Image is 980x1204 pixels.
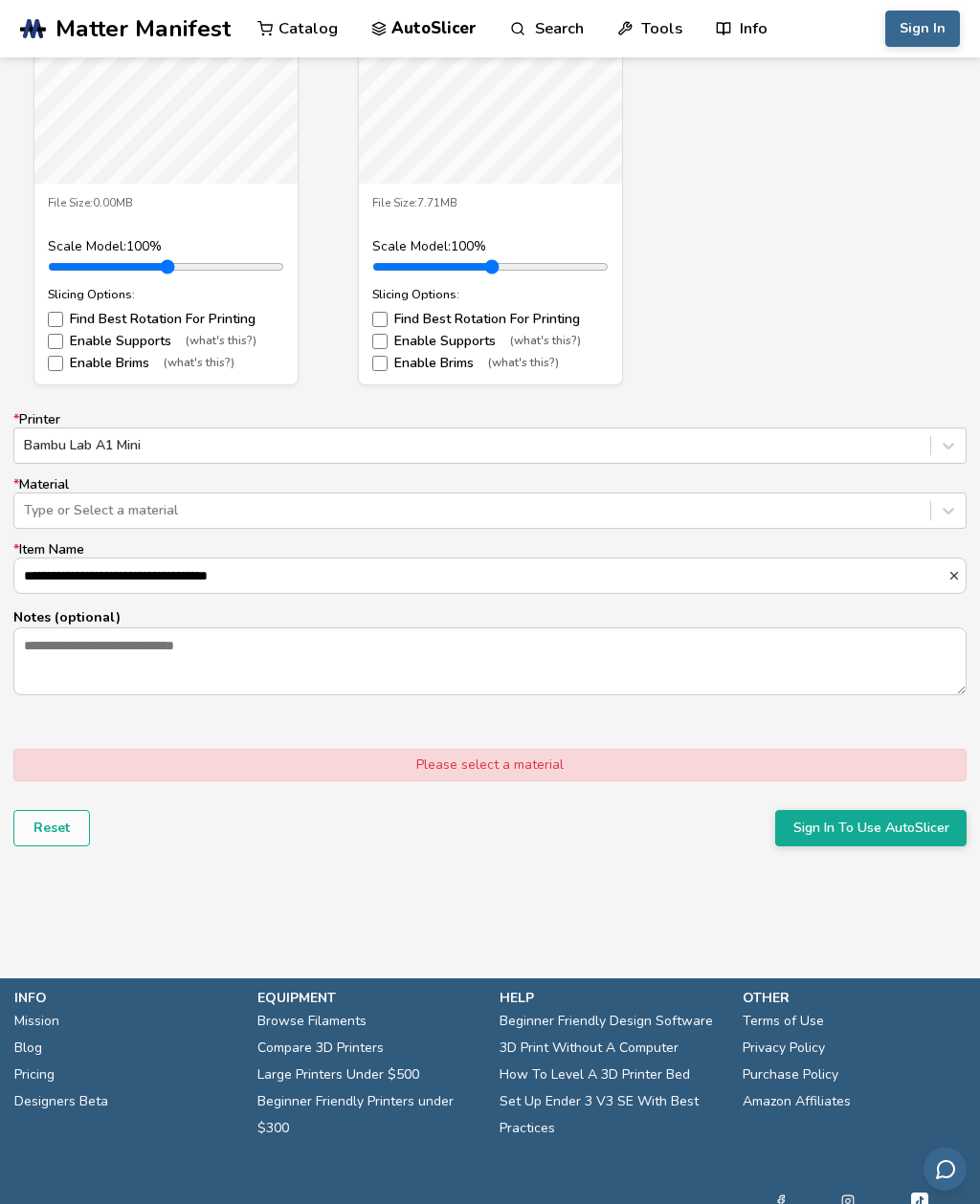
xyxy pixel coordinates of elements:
input: *MaterialType or Select a material [24,503,28,518]
button: Sign In To Use AutoSlicer [775,810,967,846]
label: Find Best Rotation For Printing [48,312,284,327]
button: Sign In [885,11,960,47]
a: How To Level A 3D Printer Bed [500,1062,690,1088]
input: Enable Brims(what's this?) [372,356,388,371]
label: Enable Brims [48,356,284,371]
span: (what's this?) [510,335,581,348]
a: Amazon Affiliates [743,1088,851,1115]
div: File Size: 7.71MB [372,197,609,210]
label: Printer [13,412,967,464]
a: Set Up Ender 3 V3 SE With Best Practices [500,1088,724,1142]
button: Send feedback via email [924,1148,967,1191]
label: Find Best Rotation For Printing [372,312,609,327]
label: Item Name [13,542,967,594]
a: Designers Beta [14,1088,108,1115]
textarea: Notes (optional) [14,628,966,693]
a: Privacy Policy [743,1035,825,1062]
input: Find Best Rotation For Printing [48,312,63,327]
div: Scale Model: 100 % [372,239,609,254]
div: File Size: 0.00MB [48,197,284,210]
span: (what's this?) [164,357,234,370]
span: (what's this?) [186,335,256,348]
a: Pricing [14,1062,55,1088]
a: Purchase Policy [743,1062,838,1088]
a: Compare 3D Printers [257,1035,384,1062]
button: Reset [13,810,90,846]
a: Beginner Friendly Printers under $300 [257,1088,481,1142]
input: Enable Supports(what's this?) [48,334,63,349]
label: Material [13,477,967,529]
div: Slicing Options: [372,288,609,301]
button: *Item Name [947,569,966,582]
div: Slicing Options: [48,288,284,301]
a: Blog [14,1035,42,1062]
a: Large Printers Under $500 [257,1062,419,1088]
p: help [500,988,724,1008]
a: 3D Print Without A Computer [500,1035,679,1062]
p: other [743,988,967,1008]
div: Scale Model: 100 % [48,239,284,254]
span: Matter Manifest [56,15,231,42]
label: Enable Supports [372,334,609,349]
span: (what's this?) [488,357,559,370]
input: *Item Name [14,558,947,593]
input: Enable Supports(what's this?) [372,334,388,349]
p: equipment [257,988,481,1008]
p: info [14,988,238,1008]
label: Enable Brims [372,356,609,371]
a: Terms of Use [743,1008,824,1035]
a: Beginner Friendly Design Software [500,1008,713,1035]
input: Find Best Rotation For Printing [372,312,388,327]
input: Enable Brims(what's this?) [48,356,63,371]
p: Notes (optional) [13,607,967,627]
label: Enable Supports [48,334,284,349]
a: Mission [14,1008,59,1035]
a: Browse Filaments [257,1008,367,1035]
div: Please select a material [13,749,967,781]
